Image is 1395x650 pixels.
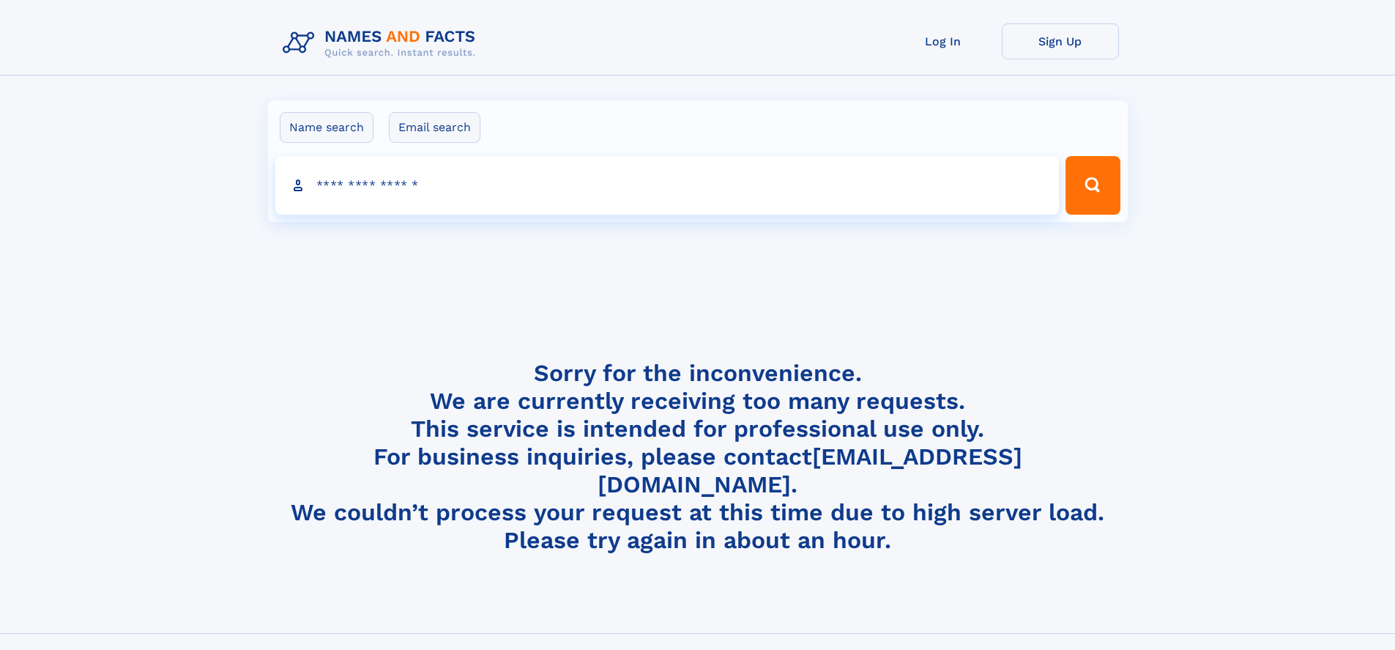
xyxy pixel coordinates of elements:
[598,443,1022,498] a: [EMAIL_ADDRESS][DOMAIN_NAME]
[885,23,1002,59] a: Log In
[277,23,488,63] img: Logo Names and Facts
[277,359,1119,555] h4: Sorry for the inconvenience. We are currently receiving too many requests. This service is intend...
[1002,23,1119,59] a: Sign Up
[275,156,1060,215] input: search input
[280,112,373,143] label: Name search
[1065,156,1120,215] button: Search Button
[389,112,480,143] label: Email search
